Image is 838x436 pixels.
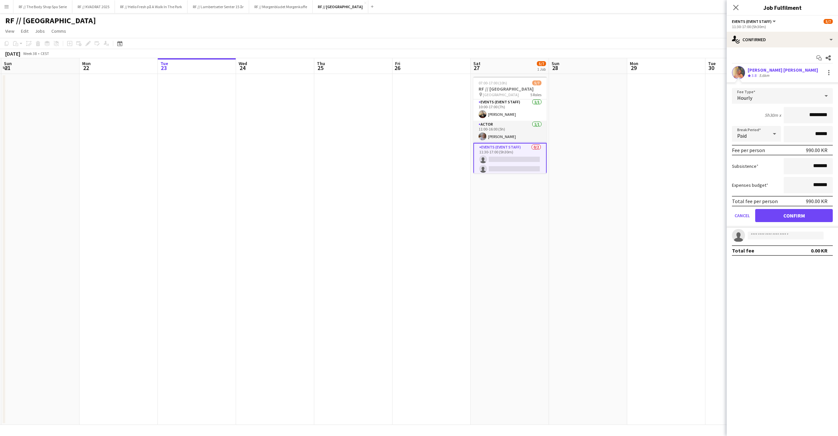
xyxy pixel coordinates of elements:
[82,61,91,66] span: Mon
[18,27,31,35] a: Edit
[629,64,638,72] span: 29
[758,73,771,78] div: 5.6km
[537,61,546,66] span: 5/7
[806,198,828,204] div: 990.00 KR
[732,163,758,169] label: Subsistence
[752,73,756,78] span: 3.8
[472,64,481,72] span: 27
[4,61,12,66] span: Sun
[394,64,400,72] span: 26
[22,51,38,56] span: Week 38
[32,27,47,35] a: Jobs
[824,19,833,24] span: 5/7
[708,61,716,66] span: Tue
[5,28,14,34] span: View
[737,95,752,101] span: Hourly
[313,0,368,13] button: RF // [GEOGRAPHIC_DATA]
[35,28,45,34] span: Jobs
[473,121,547,143] app-card-role: Actor1/111:00-16:00 (5h)[PERSON_NAME]
[479,80,507,85] span: 07:00-17:00 (10h)
[732,247,754,254] div: Total fee
[72,0,115,13] button: RF // KVADRAT 2025
[159,64,168,72] span: 23
[13,0,72,13] button: RF // The Body Shop Spa Serie
[21,28,28,34] span: Edit
[49,27,69,35] a: Comms
[395,61,400,66] span: Fri
[748,67,818,73] div: [PERSON_NAME] [PERSON_NAME]
[532,80,541,85] span: 5/7
[732,182,768,188] label: Expenses budget
[473,86,547,92] h3: RF // [GEOGRAPHIC_DATA]
[755,209,833,222] button: Confirm
[473,77,547,173] app-job-card: 07:00-17:00 (10h)5/7RF // [GEOGRAPHIC_DATA] [GEOGRAPHIC_DATA]5 RolesEvents (Driver)1/107:00-17:00...
[551,64,559,72] span: 28
[239,61,247,66] span: Wed
[732,24,833,29] div: 11:30-17:00 (5h30m)
[483,92,519,97] span: [GEOGRAPHIC_DATA]
[41,51,49,56] div: CEST
[115,0,188,13] button: RF // Hello Fresh på A Walk In The Park
[5,16,96,26] h1: RF // [GEOGRAPHIC_DATA]
[188,0,249,13] button: RF // Lambertseter Senter 15 år
[765,112,781,118] div: 5h30m x
[473,143,547,176] app-card-role: Events (Event Staff)0/211:30-17:00 (5h30m)
[732,147,765,153] div: Fee per person
[81,64,91,72] span: 22
[806,147,828,153] div: 990.00 KR
[473,61,481,66] span: Sat
[3,27,17,35] a: View
[811,247,828,254] div: 0.00 KR
[727,32,838,47] div: Confirmed
[238,64,247,72] span: 24
[732,19,772,24] span: Events (Event Staff)
[552,61,559,66] span: Sun
[732,19,777,24] button: Events (Event Staff)
[732,209,753,222] button: Cancel
[630,61,638,66] span: Mon
[737,132,747,139] span: Paid
[473,98,547,121] app-card-role: Events (Event Staff)1/110:00-17:00 (7h)[PERSON_NAME]
[5,50,20,57] div: [DATE]
[317,61,325,66] span: Thu
[732,198,778,204] div: Total fee per person
[249,0,313,13] button: RF // Morgenbladet Morgenkaffe
[707,64,716,72] span: 30
[51,28,66,34] span: Comms
[530,92,541,97] span: 5 Roles
[537,67,546,72] div: 1 Job
[727,3,838,12] h3: Job Fulfilment
[316,64,325,72] span: 25
[160,61,168,66] span: Tue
